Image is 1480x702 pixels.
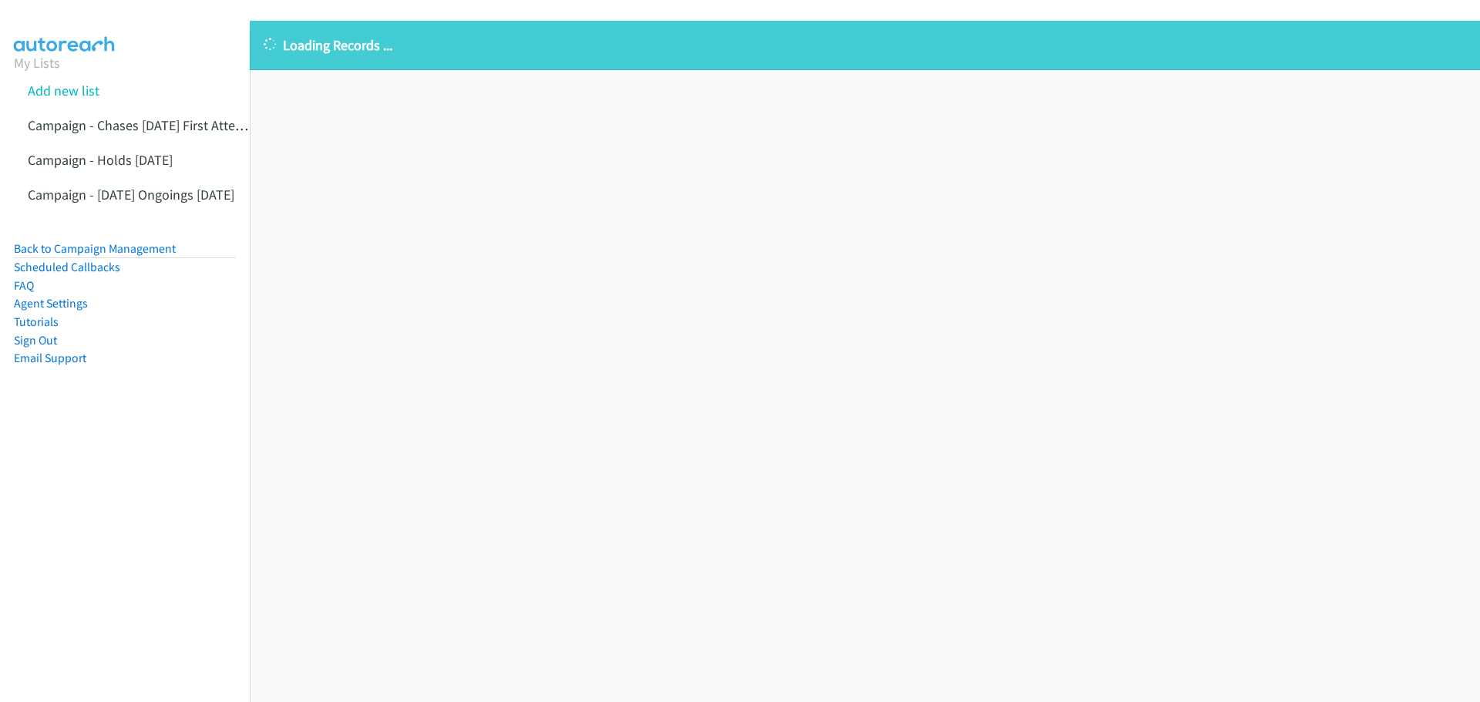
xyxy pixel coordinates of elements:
[14,314,59,329] a: Tutorials
[14,54,60,72] a: My Lists
[14,351,86,365] a: Email Support
[28,186,234,203] a: Campaign - [DATE] Ongoings [DATE]
[14,260,120,274] a: Scheduled Callbacks
[14,333,57,348] a: Sign Out
[14,278,34,293] a: FAQ
[14,241,176,256] a: Back to Campaign Management
[14,296,88,311] a: Agent Settings
[28,116,265,134] a: Campaign - Chases [DATE] First Attempts
[264,35,1466,55] p: Loading Records ...
[28,82,99,99] a: Add new list
[28,151,173,169] a: Campaign - Holds [DATE]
